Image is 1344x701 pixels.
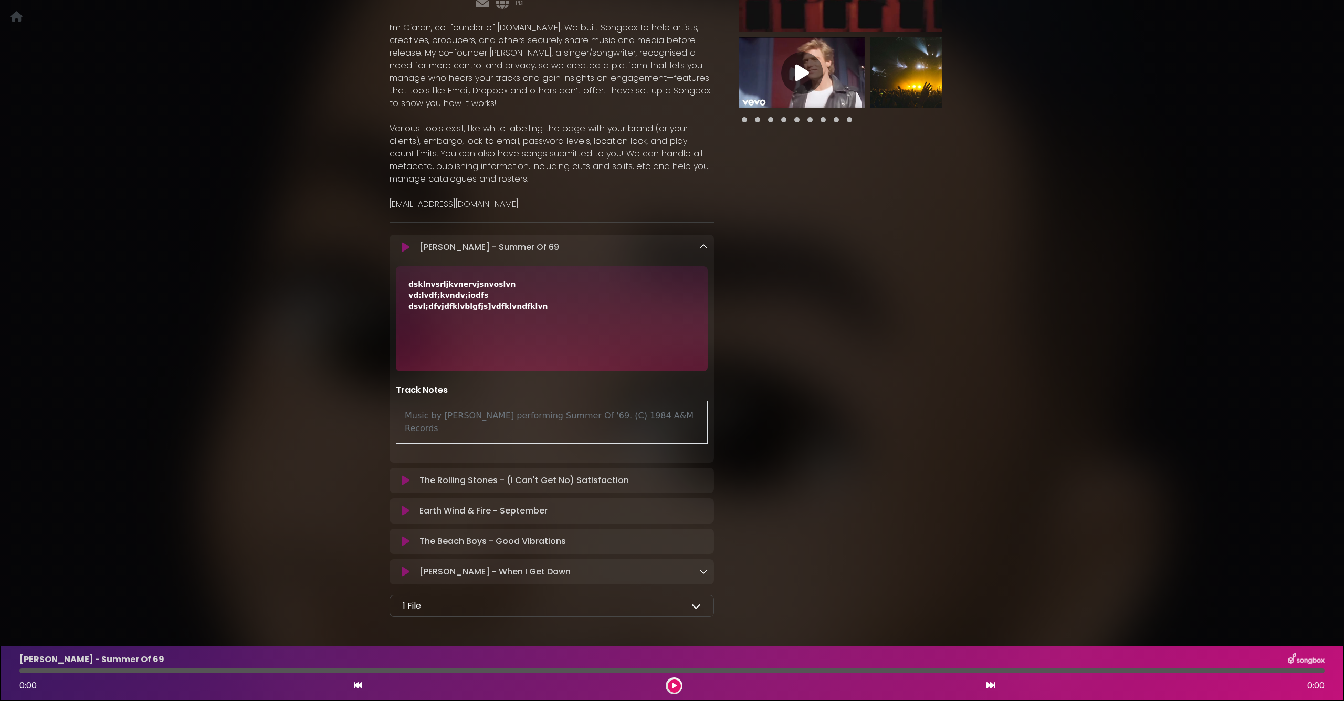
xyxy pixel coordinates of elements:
img: Video Thumbnail [739,37,865,108]
p: [PERSON_NAME] - Summer Of 69 [419,241,559,254]
div: Music by [PERSON_NAME] performing Summer Of '69. (C) 1984 A&M Records [396,401,708,444]
p: [PERSON_NAME] - Summer Of 69 [19,653,164,666]
p: I’m Ciaran, co-founder of [DOMAIN_NAME]. We built Songbox to help artists, creatives, producers, ... [390,22,714,110]
p: The Rolling Stones - (I Can't Get No) Satisfaction [419,474,629,487]
img: songbox-logo-white.png [1288,653,1325,666]
div: dsklnvsrljkvnervjsnvoslvn vd:lvdf;kvndv;iodfs dsvl;dfvjdfklvblgfjs]vdfklvndfklvn [408,279,695,312]
p: [PERSON_NAME] - When I Get Down [419,566,571,578]
p: Various tools exist, like white labelling the page with your brand (or your clients), embargo, lo... [390,122,714,185]
p: Earth Wind & Fire - September [419,505,548,517]
p: [EMAIL_ADDRESS][DOMAIN_NAME] [390,198,714,211]
p: 1 File [403,600,421,612]
p: Track Notes [396,384,708,396]
p: The Beach Boys - Good Vibrations [419,535,566,548]
img: XYlZC2eSSGqyyDzNRsfv [870,37,996,108]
